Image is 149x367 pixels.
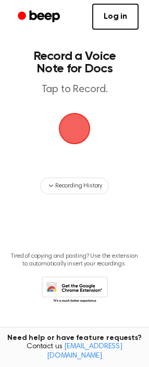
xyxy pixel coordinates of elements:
span: Recording History [55,181,102,191]
p: Tired of copying and pasting? Use the extension to automatically insert your recordings. [8,252,141,268]
a: Beep [10,7,69,27]
span: Contact us [6,343,143,361]
button: Recording History [40,178,109,194]
a: Log in [92,4,139,30]
h1: Record a Voice Note for Docs [19,50,130,75]
p: Tap to Record. [19,83,130,96]
a: [EMAIL_ADDRESS][DOMAIN_NAME] [47,343,122,360]
img: Beep Logo [59,113,90,144]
